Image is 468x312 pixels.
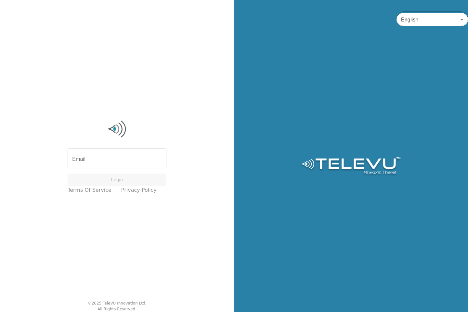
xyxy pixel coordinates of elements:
[121,186,157,194] a: Privacy Policy
[68,119,166,139] img: Logo
[300,157,401,176] img: Logo
[97,306,136,312] div: All Rights Reserved.
[396,10,468,29] div: English
[88,300,147,306] div: © 2025 TeleVU Innovation Ltd.
[68,186,111,194] a: Terms of Service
